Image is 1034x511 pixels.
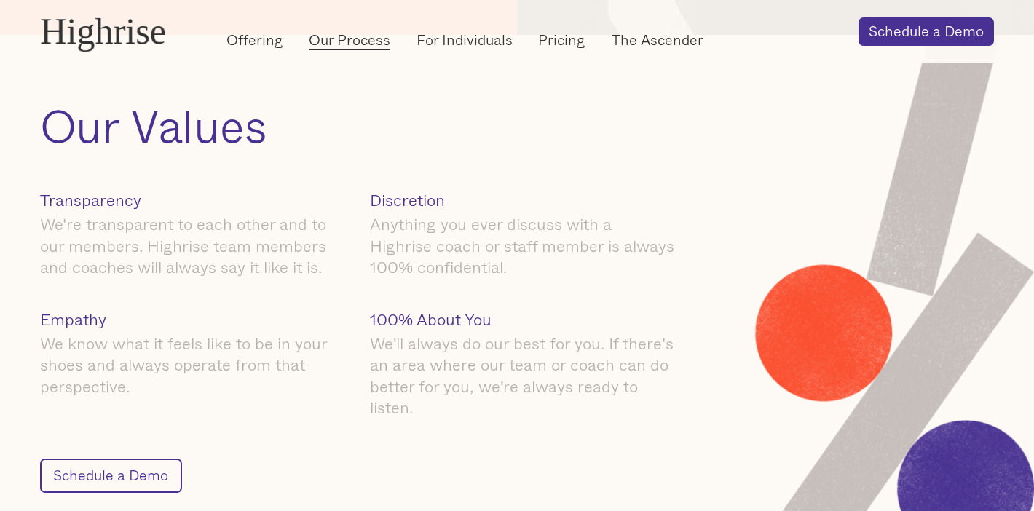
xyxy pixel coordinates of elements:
h2: Our Values [40,100,676,151]
div: We know what it feels like to be in your shoes and always operate from that perspective. [40,333,346,397]
a: For Individuals [417,30,513,50]
a: Our Process [309,30,390,50]
a: Schedule a Demo [859,17,994,46]
h4: Transparency [40,191,346,210]
div: We're transparent to each other and to our members. Highrise team members and coaches will always... [40,213,346,278]
h4: 100% About You [370,310,676,330]
a: Pricing [538,30,585,50]
a: The Ascender [612,30,703,50]
div: Anything you ever discuss with a Highrise coach or staff member is always 100% confidential. [370,213,676,278]
a: Highrise [40,7,197,58]
div: Highrise [40,11,166,52]
a: Schedule a Demo [40,459,182,492]
h4: Discretion [370,191,676,210]
h4: Empathy [40,310,346,330]
div: We'll always do our best for you. If there's an area where our team or coach can do better for yo... [370,333,676,419]
a: Offering [226,30,283,50]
